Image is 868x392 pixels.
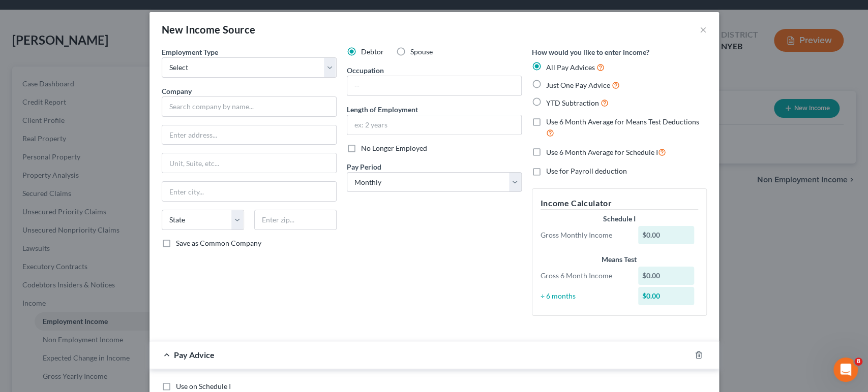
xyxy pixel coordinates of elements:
[546,117,699,126] span: Use 6 Month Average for Means Test Deductions
[833,357,858,382] iframe: Intercom live chat
[347,162,381,171] span: Pay Period
[854,357,862,366] span: 8
[541,214,698,224] div: Schedule I
[162,96,337,117] input: Search company by name...
[361,144,427,152] span: No Longer Employed
[546,99,599,107] span: YTD Subtraction
[176,382,231,390] span: Use on Schedule I
[541,254,698,265] div: Means Test
[347,65,384,76] label: Occupation
[176,239,261,247] span: Save as Common Company
[546,167,627,175] span: Use for Payroll deduction
[254,210,337,230] input: Enter zip...
[162,87,192,95] span: Company
[535,291,634,301] div: ÷ 6 months
[162,153,336,173] input: Unit, Suite, etc...
[410,47,433,56] span: Spouse
[541,197,698,210] h5: Income Calculator
[535,230,634,240] div: Gross Monthly Income
[535,271,634,281] div: Gross 6 Month Income
[638,267,694,285] div: $0.00
[638,226,694,244] div: $0.00
[347,115,521,135] input: ex: 2 years
[162,125,336,145] input: Enter address...
[162,22,256,37] div: New Income Source
[532,47,649,57] label: How would you like to enter income?
[162,48,218,56] span: Employment Type
[546,63,595,72] span: All Pay Advices
[700,23,707,36] button: ×
[347,76,521,95] input: --
[546,148,658,156] span: Use 6 Month Average for Schedule I
[162,182,336,201] input: Enter city...
[546,81,610,89] span: Just One Pay Advice
[174,350,215,360] span: Pay Advice
[361,47,384,56] span: Debtor
[347,104,418,115] label: Length of Employment
[638,287,694,305] div: $0.00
